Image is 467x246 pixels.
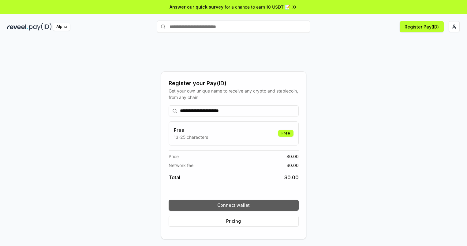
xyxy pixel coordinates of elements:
[169,174,180,181] span: Total
[169,79,299,88] div: Register your Pay(ID)
[286,153,299,160] span: $ 0.00
[174,134,208,140] p: 13-25 characters
[286,162,299,168] span: $ 0.00
[29,23,52,31] img: pay_id
[53,23,70,31] div: Alpha
[284,174,299,181] span: $ 0.00
[169,200,299,211] button: Connect wallet
[170,4,223,10] span: Answer our quick survey
[7,23,28,31] img: reveel_dark
[169,216,299,227] button: Pricing
[400,21,444,32] button: Register Pay(ID)
[169,153,179,160] span: Price
[225,4,290,10] span: for a chance to earn 10 USDT 📝
[169,162,193,168] span: Network fee
[169,88,299,100] div: Get your own unique name to receive any crypto and stablecoin, from any chain
[174,127,208,134] h3: Free
[278,130,293,137] div: Free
